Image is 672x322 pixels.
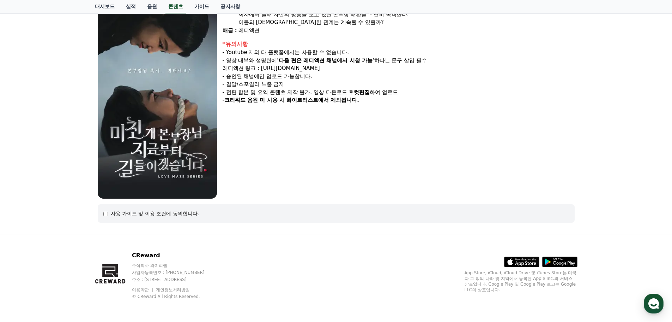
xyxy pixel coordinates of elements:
p: CReward [132,251,218,260]
p: - 전편 합본 및 요약 콘텐츠 제작 불가. 영상 다운로드 후 하여 업로드 [223,88,575,96]
div: 이들의 [DEMOGRAPHIC_DATA]한 관계는 계속될 수 있을까? [238,18,575,27]
p: - 영상 내부와 설명란에 하다는 문구 삽입 필수 [223,57,575,65]
p: 주식회사 와이피랩 [132,263,218,268]
div: *유의사항 [223,40,575,48]
a: 이용약관 [132,287,154,292]
p: - 승인된 채널에만 업로드 가능합니다. [223,72,575,81]
p: - 결말/스포일러 노출 금지 [223,80,575,88]
p: - Youtube 제외 타 플랫폼에서는 사용할 수 없습니다. [223,48,575,57]
span: 대화 [65,235,73,241]
strong: 크리워드 음원 미 사용 시 화이트리스트에서 제외됩니다. [224,97,359,103]
p: 레디액션 링크 : [URL][DOMAIN_NAME] [223,64,575,72]
a: 설정 [91,224,135,242]
div: 레디액션 [238,27,575,35]
div: 사용 가이드 및 이용 조건에 동의합니다. [111,210,199,217]
strong: '다음 편은 레디액션 채널에서 시청 가능' [277,57,374,64]
a: 개인정보처리방침 [156,287,190,292]
p: 주소 : [STREET_ADDRESS] [132,277,218,282]
span: 홈 [22,235,26,240]
div: 회사에서 몰래 자신의 방송을 보고 있던 본부장 태환을 우연히 목격한다. [238,11,575,19]
p: App Store, iCloud, iCloud Drive 및 iTunes Store는 미국과 그 밖의 나라 및 지역에서 등록된 Apple Inc.의 서비스 상표입니다. Goo... [465,270,577,293]
p: - [223,96,575,104]
div: 배급 : [223,27,237,35]
div: 내용 : [223,2,237,27]
strong: 컷편집 [354,89,370,95]
p: © CReward All Rights Reserved. [132,294,218,299]
a: 대화 [47,224,91,242]
p: 사업자등록번호 : [PHONE_NUMBER] [132,270,218,275]
a: 홈 [2,224,47,242]
span: 설정 [109,235,117,240]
